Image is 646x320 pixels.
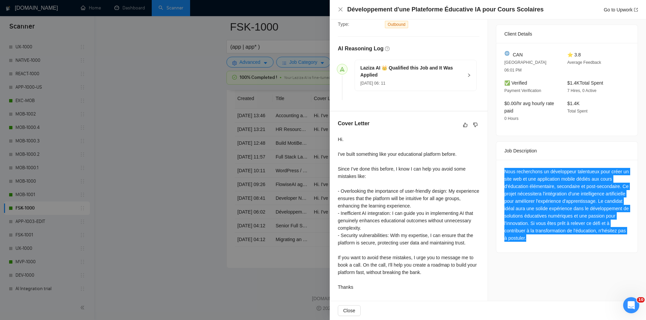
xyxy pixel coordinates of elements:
span: Outbound [385,21,408,28]
div: Job Description [504,142,630,160]
img: 🌐 [505,51,509,56]
span: [DATE] 06: 11 [360,81,385,86]
button: like [461,121,469,129]
span: like [463,122,468,128]
a: Go to Upworkexport [604,7,638,12]
span: Average Feedback [567,60,601,65]
span: [GEOGRAPHIC_DATA] 06:01 PM [504,60,546,73]
span: Type: [338,21,349,27]
span: $0.00/hr avg hourly rate paid [504,101,554,113]
button: Close [338,305,361,316]
span: Total Spent [567,109,587,113]
button: Close [338,7,343,12]
h5: Cover Letter [338,120,369,128]
h5: Laziza AI 👑 Qualified this Job and It Was Applied [360,64,463,79]
span: $1.4K Total Spent [567,80,603,86]
div: Nous recherchons un développeur talentueux pour créer un site web et une application mobile dédié... [504,168,630,242]
span: CAN [513,51,523,58]
span: Close [343,307,355,314]
button: dislike [471,121,479,129]
span: ⭐ 3.8 [567,52,581,57]
span: right [467,73,471,77]
span: ✅ Verified [504,80,527,86]
iframe: Intercom live chat [623,297,639,313]
span: send [340,67,345,72]
span: dislike [473,122,478,128]
span: 10 [637,297,645,303]
span: 0 Hours [504,116,518,121]
span: close [338,7,343,12]
span: export [634,8,638,12]
span: $1.4K [567,101,580,106]
h5: AI Reasoning Log [338,45,384,53]
h4: Développement d'une Plateforme Éducative IA pour Cours Scolaires [347,5,544,14]
div: Client Details [504,25,630,43]
div: Hi. I've built something like your educational platform before. Since I’ve done this before, I kn... [338,136,479,291]
span: question-circle [385,46,390,51]
span: 7 Hires, 0 Active [567,88,597,93]
span: Payment Verification [504,88,541,93]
